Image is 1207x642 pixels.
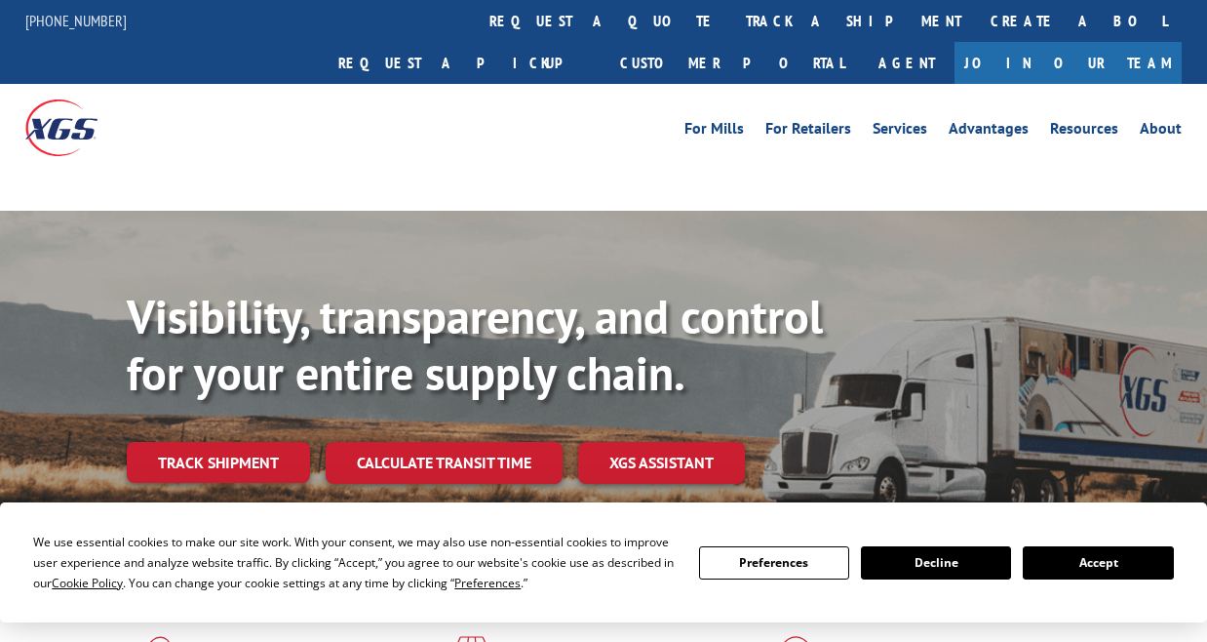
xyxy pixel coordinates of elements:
[25,11,127,30] a: [PHONE_NUMBER]
[765,121,851,142] a: For Retailers
[949,121,1029,142] a: Advantages
[684,121,744,142] a: For Mills
[861,546,1011,580] button: Decline
[454,575,521,591] span: Preferences
[1023,546,1173,580] button: Accept
[326,442,563,484] a: Calculate transit time
[699,546,849,580] button: Preferences
[873,121,927,142] a: Services
[578,442,745,484] a: XGS ASSISTANT
[324,42,605,84] a: Request a pickup
[859,42,954,84] a: Agent
[954,42,1182,84] a: Join Our Team
[52,575,123,591] span: Cookie Policy
[127,286,823,403] b: Visibility, transparency, and control for your entire supply chain.
[33,532,675,593] div: We use essential cookies to make our site work. With your consent, we may also use non-essential ...
[605,42,859,84] a: Customer Portal
[1140,121,1182,142] a: About
[127,442,310,483] a: Track shipment
[1050,121,1118,142] a: Resources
